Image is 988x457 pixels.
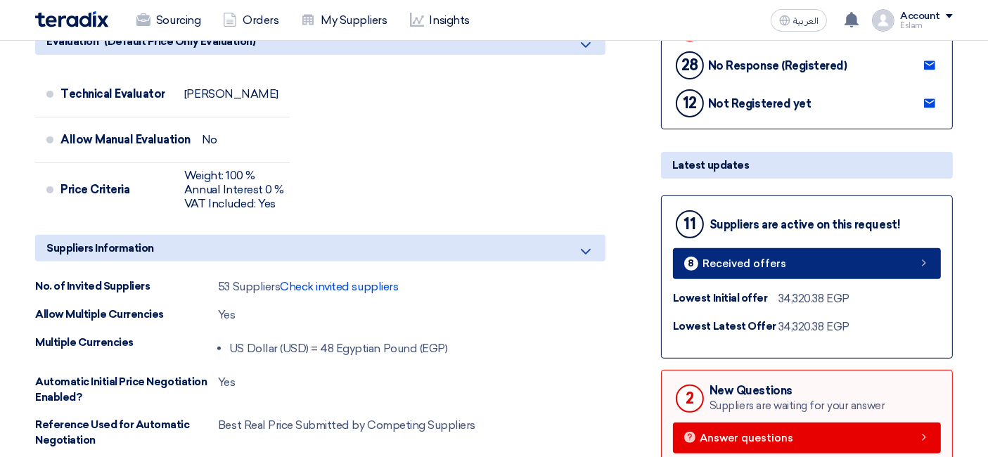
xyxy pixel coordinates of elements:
[125,5,212,36] a: Sourcing
[676,210,704,238] div: 11
[35,335,218,351] div: Multiple Currencies
[900,22,953,30] div: Eslam
[60,77,173,111] div: Technical Evaluator
[399,5,481,36] a: Insights
[778,290,849,307] div: 34,320.38 EGP
[212,5,290,36] a: Orders
[673,423,941,453] a: Answer questions
[202,133,217,147] div: No
[676,385,704,413] div: 2
[184,169,284,183] div: Weight: 100 %
[676,89,704,117] div: 12
[35,417,218,449] div: Reference Used for Automatic Negotiation
[676,51,704,79] div: 28
[218,278,398,295] div: 53 Suppliers
[218,307,236,323] div: Yes
[708,97,811,110] div: Not Registered yet
[218,417,475,434] div: Best Real Price Submitted by Competing Suppliers
[184,197,284,211] div: VAT Included: Yes
[60,173,173,207] div: Price Criteria
[229,335,447,363] li: US Dollar (USD) = 48 Egyptian Pound (EGP)
[60,123,191,157] div: Allow Manual Evaluation
[684,257,698,271] div: 8
[710,384,885,397] div: New Questions
[35,278,218,295] div: No. of Invited Suppliers
[35,374,218,406] div: Automatic Initial Price Negotiation Enabled?
[184,87,278,101] div: [PERSON_NAME]
[46,34,98,49] span: Evaluation
[710,398,885,414] div: Suppliers are waiting for your answer
[104,34,255,49] span: (Default Price Only Evaluation)
[700,433,793,444] span: Answer questions
[46,240,154,256] span: Suppliers Information
[673,248,941,279] a: 8 Received offers
[290,5,398,36] a: My Suppliers
[218,374,236,391] div: Yes
[708,59,847,72] div: No Response (Registered)
[793,16,819,26] span: العربية
[673,290,778,307] div: Lowest Initial offer
[280,280,398,293] span: Check invited suppliers
[710,218,900,231] div: Suppliers are active on this request!
[35,307,218,323] div: Allow Multiple Currencies
[35,11,108,27] img: Teradix logo
[673,318,778,335] div: Lowest Latest Offer
[900,11,940,22] div: Account
[778,318,849,335] div: 34,320.38 EGP
[872,9,894,32] img: profile_test.png
[702,259,786,269] span: Received offers
[184,183,284,197] div: Annual Interest 0 %
[661,152,953,179] div: Latest updates
[771,9,827,32] button: العربية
